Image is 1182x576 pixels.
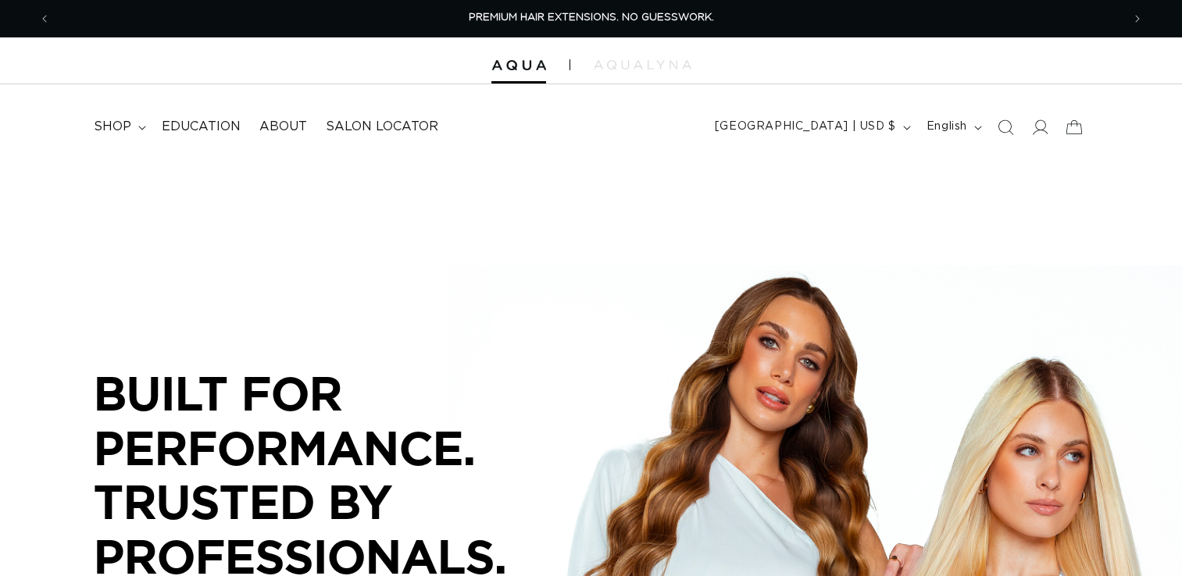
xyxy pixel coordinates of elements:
[1120,4,1155,34] button: Next announcement
[27,4,62,34] button: Previous announcement
[988,110,1023,144] summary: Search
[94,119,131,135] span: shop
[152,109,250,144] a: Education
[316,109,448,144] a: Salon Locator
[917,112,988,142] button: English
[84,109,152,144] summary: shop
[705,112,917,142] button: [GEOGRAPHIC_DATA] | USD $
[326,119,438,135] span: Salon Locator
[469,12,714,23] span: PREMIUM HAIR EXTENSIONS. NO GUESSWORK.
[250,109,316,144] a: About
[491,60,546,71] img: Aqua Hair Extensions
[715,119,896,135] span: [GEOGRAPHIC_DATA] | USD $
[927,119,967,135] span: English
[259,119,307,135] span: About
[162,119,241,135] span: Education
[594,60,691,69] img: aqualyna.com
